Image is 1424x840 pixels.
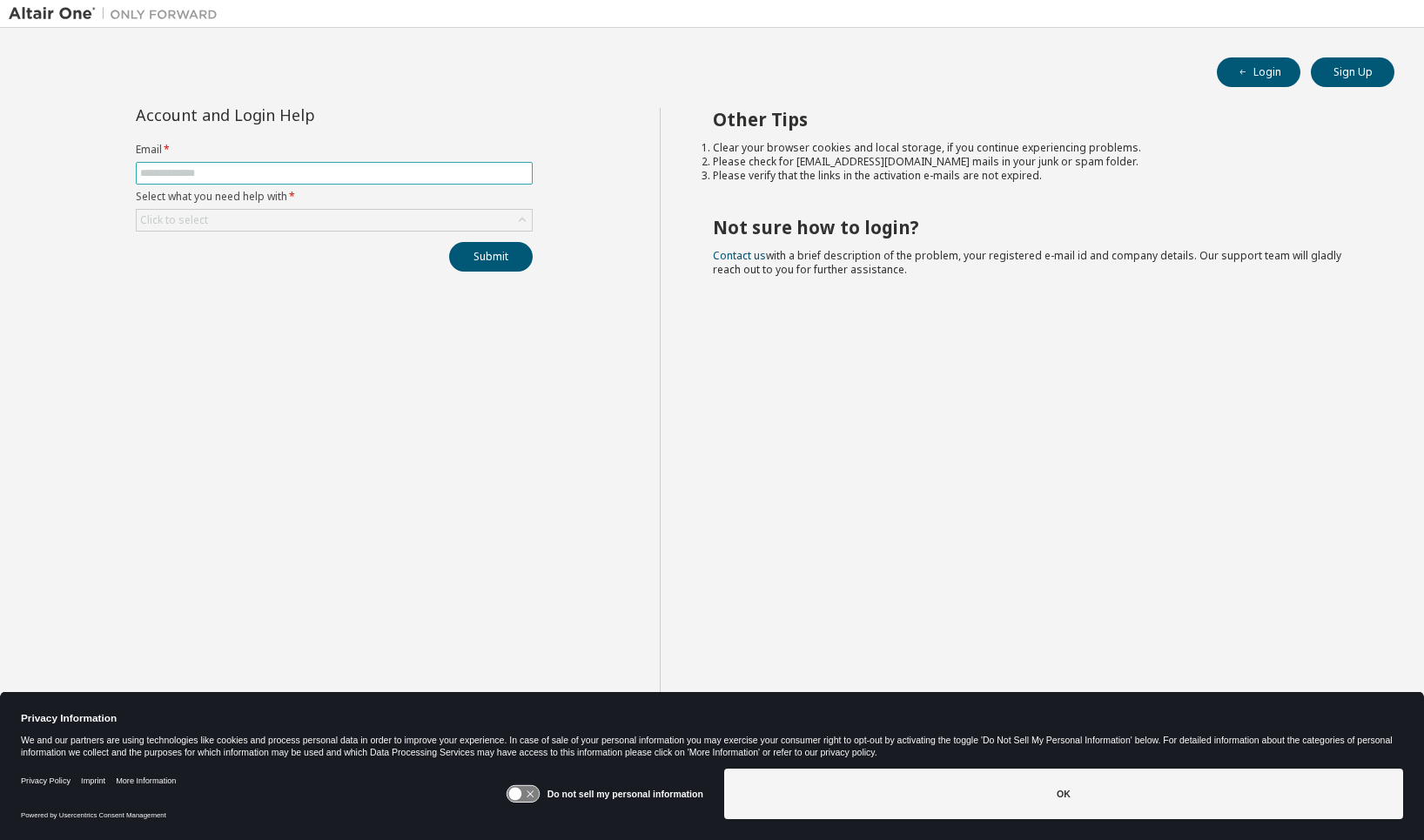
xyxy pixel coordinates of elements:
li: Please check for [EMAIL_ADDRESS][DOMAIN_NAME] mails in your junk or spam folder. [713,155,1364,169]
button: Sign Up [1311,57,1394,87]
span: with a brief description of the problem, your registered e-mail id and company details. Our suppo... [713,248,1341,277]
div: Click to select [140,213,208,227]
h2: Not sure how to login? [713,216,1364,239]
button: Submit [449,242,533,272]
h2: Other Tips [713,108,1364,131]
label: Email [136,143,533,157]
div: Account and Login Help [136,108,453,122]
div: Click to select [137,210,532,231]
label: Select what you need help with [136,190,533,204]
li: Please verify that the links in the activation e-mails are not expired. [713,169,1364,183]
img: Altair One [9,5,226,23]
li: Clear your browser cookies and local storage, if you continue experiencing problems. [713,141,1364,155]
button: Login [1217,57,1300,87]
a: Contact us [713,248,766,263]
